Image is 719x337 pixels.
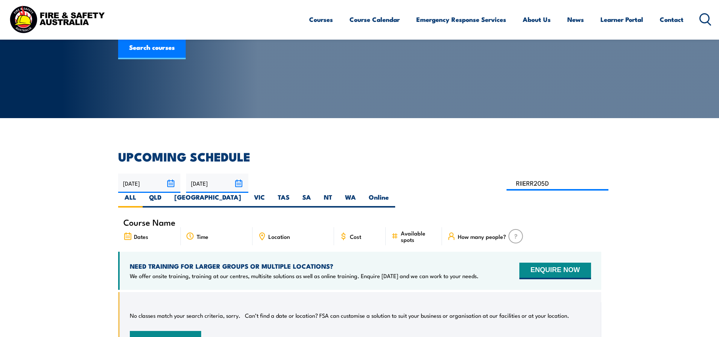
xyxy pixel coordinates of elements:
label: SA [296,193,317,208]
p: Can’t find a date or location? FSA can customise a solution to suit your business or organisation... [245,312,569,319]
a: News [567,9,584,29]
label: NT [317,193,339,208]
label: TAS [271,193,296,208]
a: Search courses [118,37,186,59]
label: Online [362,193,395,208]
label: QLD [143,193,168,208]
input: To date [186,174,248,193]
span: Dates [134,233,148,240]
span: Cost [350,233,361,240]
a: About Us [523,9,551,29]
a: Learner Portal [600,9,643,29]
span: Time [197,233,208,240]
label: [GEOGRAPHIC_DATA] [168,193,248,208]
input: Search Course [507,176,609,191]
span: How many people? [458,233,506,240]
label: WA [339,193,362,208]
p: We offer onsite training, training at our centres, multisite solutions as well as online training... [130,272,479,280]
a: Course Calendar [349,9,400,29]
p: No classes match your search criteria, sorry. [130,312,240,319]
a: Emergency Response Services [416,9,506,29]
label: VIC [248,193,271,208]
h4: NEED TRAINING FOR LARGER GROUPS OR MULTIPLE LOCATIONS? [130,262,479,270]
input: From date [118,174,180,193]
a: Contact [660,9,684,29]
button: ENQUIRE NOW [519,263,591,279]
a: Courses [309,9,333,29]
label: ALL [118,193,143,208]
span: Available spots [401,230,437,243]
h2: UPCOMING SCHEDULE [118,151,601,162]
span: Location [268,233,290,240]
span: Course Name [123,219,176,225]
